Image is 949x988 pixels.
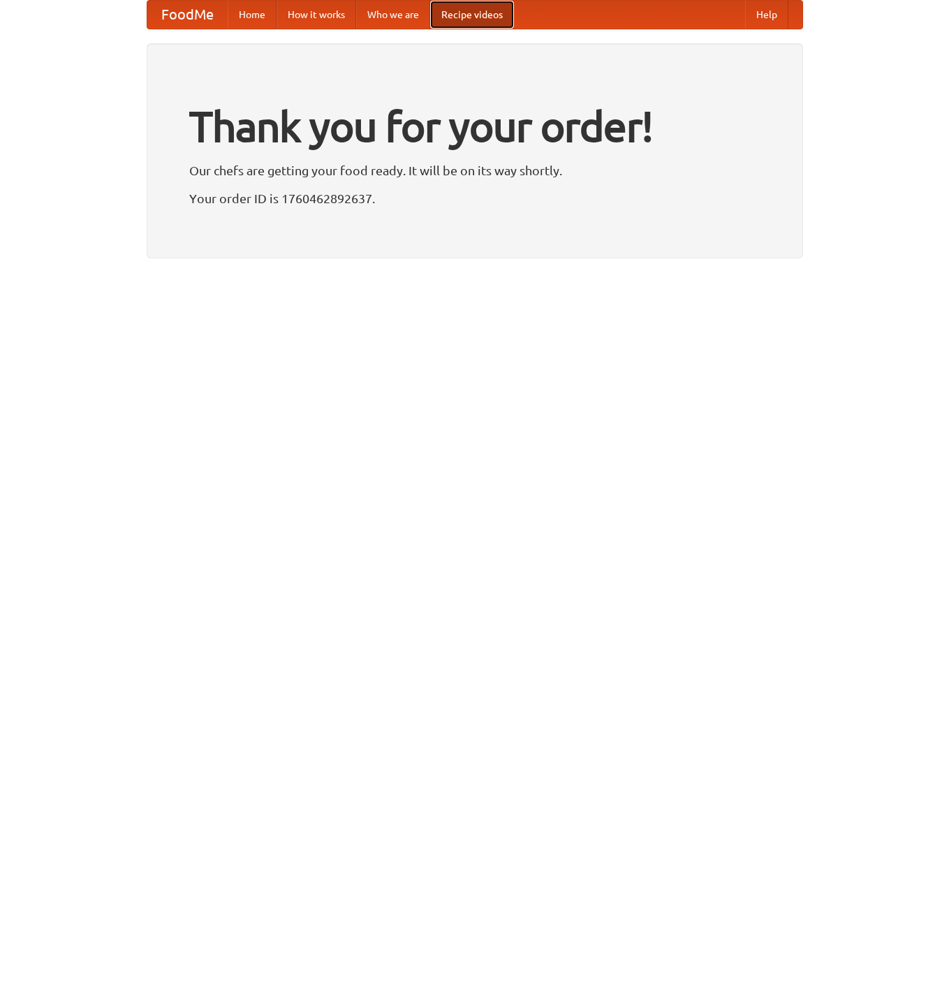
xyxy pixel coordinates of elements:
[430,1,514,29] a: Recipe videos
[228,1,277,29] a: Home
[147,1,228,29] a: FoodMe
[189,93,760,160] h1: Thank you for your order!
[277,1,356,29] a: How it works
[189,160,760,181] p: Our chefs are getting your food ready. It will be on its way shortly.
[189,188,760,209] p: Your order ID is 1760462892637.
[356,1,430,29] a: Who we are
[745,1,788,29] a: Help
